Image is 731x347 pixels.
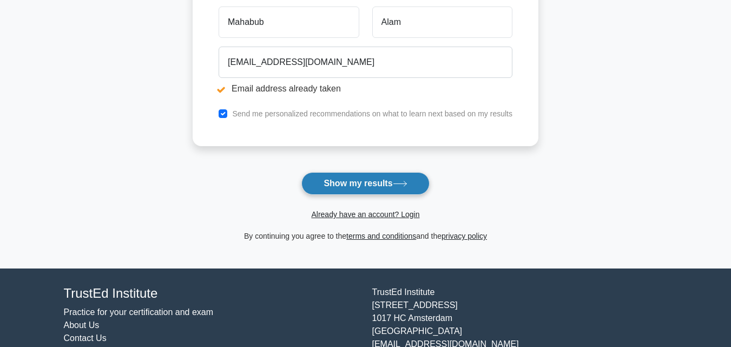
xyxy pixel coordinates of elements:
[372,6,512,38] input: Last name
[64,286,359,302] h4: TrustEd Institute
[64,320,100,330] a: About Us
[64,307,214,317] a: Practice for your certification and exam
[186,230,545,243] div: By continuing you agree to the and the
[442,232,487,240] a: privacy policy
[311,210,419,219] a: Already have an account? Login
[219,47,512,78] input: Email
[346,232,416,240] a: terms and conditions
[301,172,429,195] button: Show my results
[64,333,107,343] a: Contact Us
[232,109,512,118] label: Send me personalized recommendations on what to learn next based on my results
[219,82,512,95] li: Email address already taken
[219,6,359,38] input: First name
